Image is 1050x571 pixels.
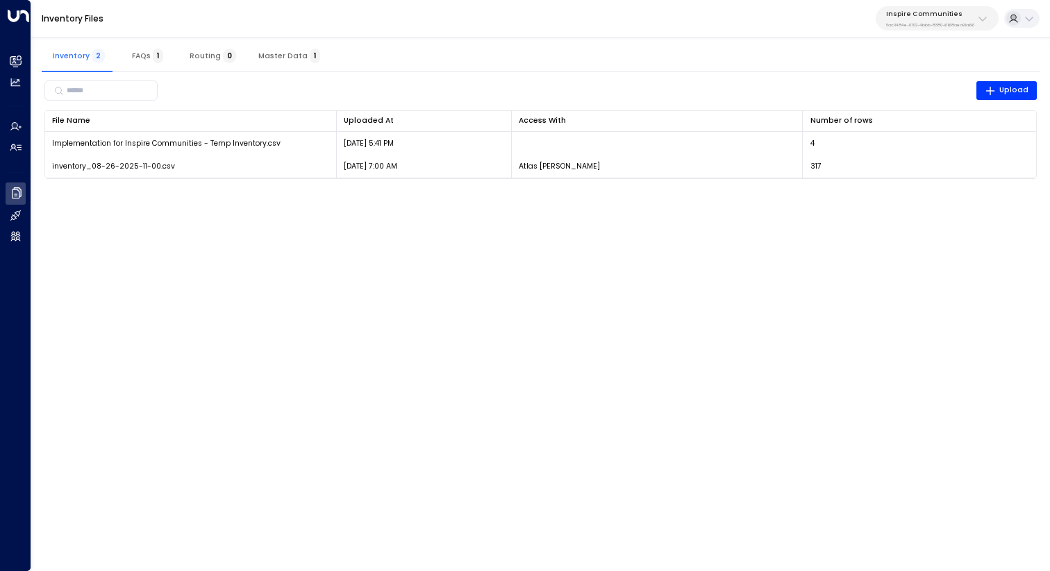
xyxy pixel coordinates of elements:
p: Atlas [PERSON_NAME] [519,161,600,171]
span: Master Data [258,51,320,60]
p: [DATE] 5:41 PM [344,138,394,148]
p: 5ac0484e-0702-4bbb-8380-6168aea91a66 [886,22,974,28]
span: Inventory [53,51,105,60]
span: 317 [810,161,822,171]
span: FAQs [132,51,163,60]
span: inventory_08-26-2025-11-00.csv [52,161,175,171]
span: 0 [223,49,236,63]
span: 1 [310,49,320,63]
span: 4 [810,138,815,148]
div: Access With [519,114,795,127]
div: File Name [52,114,328,127]
p: Inspire Communities [886,10,974,18]
div: Number of rows [810,114,1029,127]
span: Implementation for Inspire Communities - Temp Inventory.csv [52,138,281,148]
span: Routing [190,51,236,60]
span: Upload [985,84,1029,96]
div: Number of rows [810,114,873,127]
span: 2 [92,49,105,63]
button: Inspire Communities5ac0484e-0702-4bbb-8380-6168aea91a66 [876,6,999,31]
div: Uploaded At [344,114,503,127]
p: [DATE] 7:00 AM [344,161,397,171]
button: Upload [976,81,1037,101]
span: 1 [153,49,163,63]
div: File Name [52,114,90,127]
div: Uploaded At [344,114,394,127]
a: Inventory Files [42,12,103,24]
